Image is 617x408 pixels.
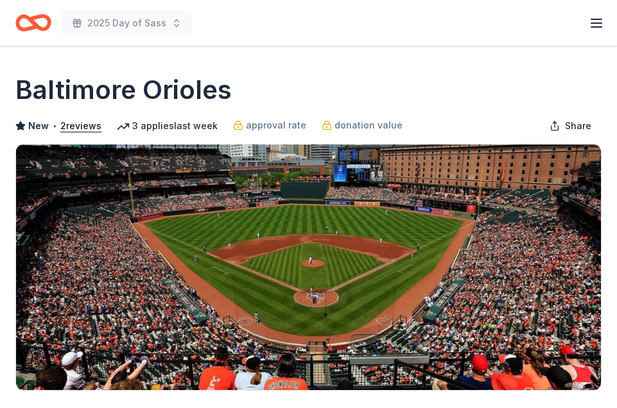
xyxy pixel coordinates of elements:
span: Share [565,118,591,134]
span: New [28,118,49,134]
img: Image for Baltimore Orioles [16,145,601,390]
span: 2025 Day of Sass [87,15,166,31]
div: 3 applies last week [117,118,218,134]
button: 2reviews [60,118,101,134]
span: donation value [335,118,403,133]
h1: Baltimore Orioles [15,72,232,108]
button: 2025 Day of Sass [62,10,192,36]
a: donation value [322,118,403,133]
a: approval rate [233,118,306,133]
a: Home [15,8,51,38]
span: • [53,121,57,131]
span: approval rate [246,118,306,133]
button: Share [539,113,602,139]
